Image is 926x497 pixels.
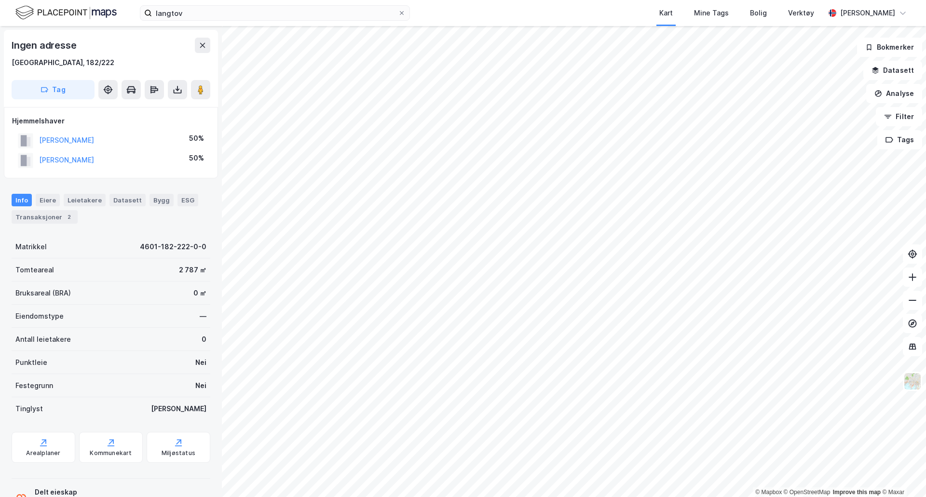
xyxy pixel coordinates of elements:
div: Kart [659,7,673,19]
input: Søk på adresse, matrikkel, gårdeiere, leietakere eller personer [152,6,398,20]
button: Datasett [863,61,922,80]
div: Arealplaner [26,449,60,457]
div: 0 ㎡ [193,287,206,299]
div: [PERSON_NAME] [151,403,206,415]
div: Matrikkel [15,241,47,253]
div: Bygg [150,194,174,206]
div: [PERSON_NAME] [840,7,895,19]
div: Mine Tags [694,7,729,19]
div: Bolig [750,7,767,19]
button: Filter [876,107,922,126]
img: logo.f888ab2527a4732fd821a326f86c7f29.svg [15,4,117,21]
div: Kontrollprogram for chat [878,451,926,497]
img: Z [903,372,922,390]
div: 2 [64,212,74,222]
button: Tags [877,130,922,149]
div: Info [12,194,32,206]
div: 2 787 ㎡ [179,264,206,276]
div: Punktleie [15,357,47,368]
div: Eiere [36,194,60,206]
button: Bokmerker [857,38,922,57]
div: — [200,310,206,322]
div: Tomteareal [15,264,54,276]
div: Transaksjoner [12,210,78,224]
div: Miljøstatus [162,449,195,457]
div: ESG [177,194,198,206]
div: Kommunekart [90,449,132,457]
div: Eiendomstype [15,310,64,322]
div: Verktøy [788,7,814,19]
div: Leietakere [64,194,106,206]
div: Antall leietakere [15,334,71,345]
div: [GEOGRAPHIC_DATA], 182/222 [12,57,114,68]
a: Improve this map [833,489,881,496]
div: 4601-182-222-0-0 [140,241,206,253]
div: Ingen adresse [12,38,78,53]
div: Bruksareal (BRA) [15,287,71,299]
button: Analyse [866,84,922,103]
div: 50% [189,152,204,164]
div: Nei [195,357,206,368]
div: Hjemmelshaver [12,115,210,127]
button: Tag [12,80,95,99]
iframe: Chat Widget [878,451,926,497]
div: 0 [202,334,206,345]
div: Tinglyst [15,403,43,415]
div: Nei [195,380,206,391]
div: Datasett [109,194,146,206]
div: Festegrunn [15,380,53,391]
div: 50% [189,133,204,144]
a: OpenStreetMap [784,489,831,496]
a: Mapbox [755,489,782,496]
